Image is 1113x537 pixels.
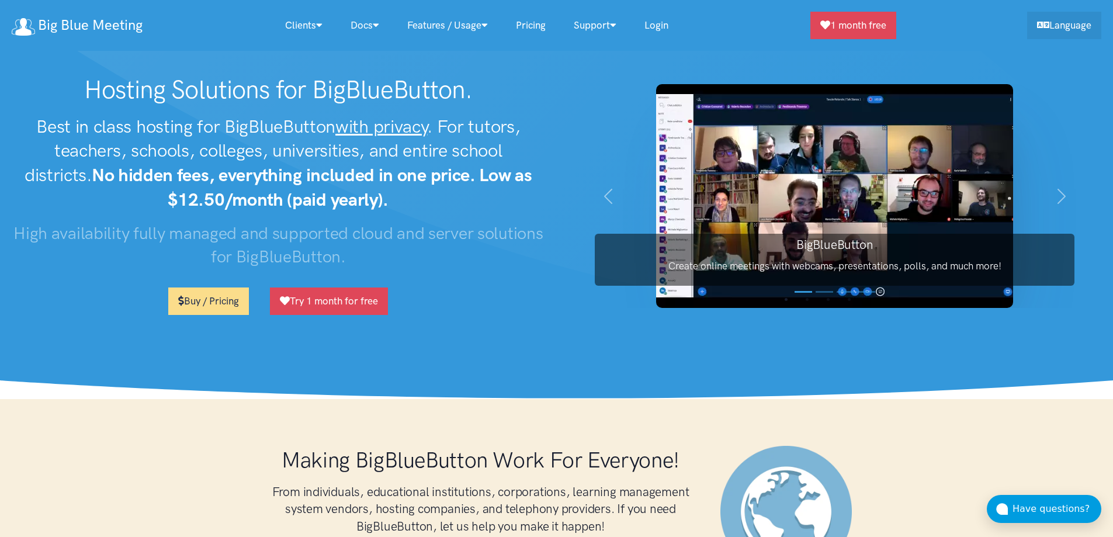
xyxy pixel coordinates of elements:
h3: BigBlueButton [595,236,1074,253]
a: Try 1 month for free [270,287,388,315]
div: Have questions? [1013,501,1101,517]
a: Docs [337,13,393,38]
u: with privacy [335,116,427,137]
h2: Best in class hosting for BigBlueButton . For tutors, teachers, schools, colleges, universities, ... [12,115,545,212]
strong: No hidden fees, everything included in one price. Low as $12.50/month (paid yearly). [92,164,532,210]
a: Features / Usage [393,13,502,38]
a: Big Blue Meeting [12,13,143,38]
a: Buy / Pricing [168,287,249,315]
p: Create online meetings with webcams, presentations, polls, and much more! [595,258,1074,274]
button: Have questions? [987,495,1101,523]
h3: From individuals, educational institutions, corporations, learning management system vendors, hos... [265,483,697,535]
img: logo [12,18,35,36]
a: Support [560,13,630,38]
a: Language [1027,12,1101,39]
a: Pricing [502,13,560,38]
h1: Making BigBlueButton Work For Everyone! [265,446,697,474]
h3: High availability fully managed and supported cloud and server solutions for BigBlueButton. [12,221,545,269]
a: Clients [271,13,337,38]
a: 1 month free [810,12,896,39]
img: BigBlueButton screenshot [656,84,1013,308]
h1: Hosting Solutions for BigBlueButton. [12,75,545,105]
a: Login [630,13,682,38]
